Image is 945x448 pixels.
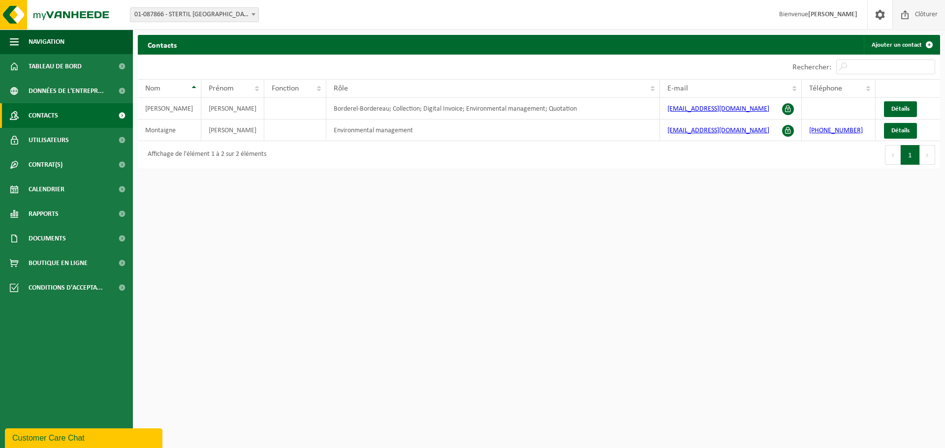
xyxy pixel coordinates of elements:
[29,275,103,300] span: Conditions d'accepta...
[885,145,901,165] button: Previous
[334,85,348,92] span: Rôle
[667,105,769,113] a: [EMAIL_ADDRESS][DOMAIN_NAME]
[209,85,234,92] span: Prénom
[891,106,910,112] span: Détails
[145,85,160,92] span: Nom
[5,426,164,448] iframe: chat widget
[809,85,842,92] span: Téléphone
[138,35,187,54] h2: Contacts
[29,152,63,177] span: Contrat(s)
[201,98,264,119] td: [PERSON_NAME]
[808,11,857,18] strong: [PERSON_NAME]
[326,98,660,119] td: Borderel-Bordereau; Collection; Digital Invoice; Environmental management; Quotation
[130,7,259,22] span: 01-087866 - STERTIL FRANCE - BEUVRY
[143,146,266,164] div: Affichage de l'élément 1 à 2 sur 2 éléments
[130,8,258,22] span: 01-087866 - STERTIL FRANCE - BEUVRY
[29,226,66,251] span: Documents
[138,119,201,141] td: Montaigne
[884,101,917,117] a: Détails
[901,145,920,165] button: 1
[29,177,64,202] span: Calendrier
[809,127,863,134] a: [PHONE_NUMBER]
[792,63,831,71] label: Rechercher:
[667,127,769,134] a: [EMAIL_ADDRESS][DOMAIN_NAME]
[864,35,939,55] a: Ajouter un contact
[201,119,264,141] td: [PERSON_NAME]
[29,128,69,152] span: Utilisateurs
[29,79,104,103] span: Données de l'entrepr...
[29,54,82,79] span: Tableau de bord
[272,85,299,92] span: Fonction
[29,202,59,226] span: Rapports
[326,119,660,141] td: Environmental management
[920,145,935,165] button: Next
[138,98,201,119] td: [PERSON_NAME]
[667,85,688,92] span: E-mail
[891,127,910,134] span: Détails
[29,251,88,275] span: Boutique en ligne
[884,123,917,139] a: Détails
[29,30,64,54] span: Navigation
[29,103,58,128] span: Contacts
